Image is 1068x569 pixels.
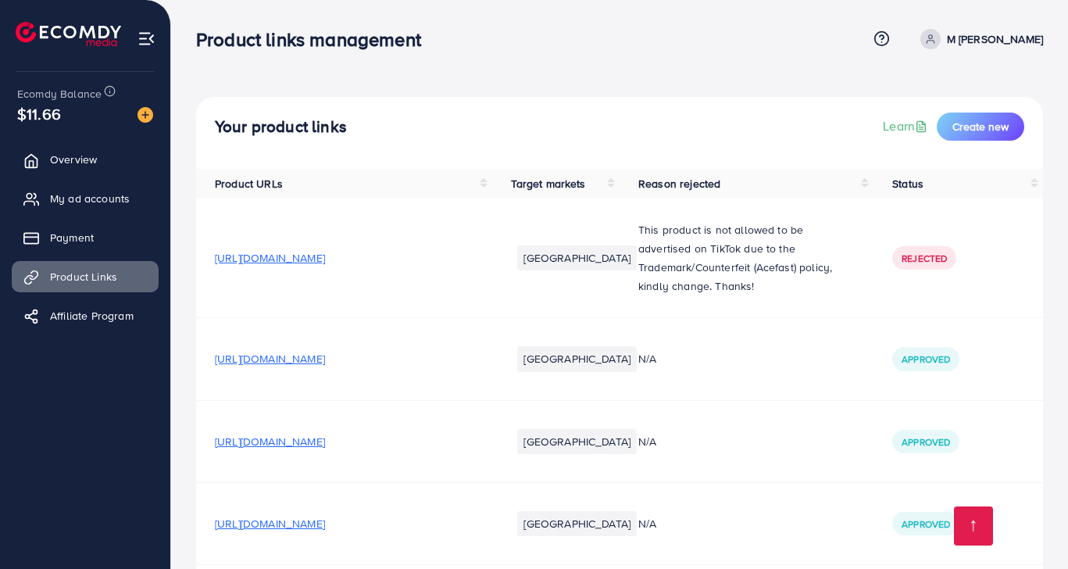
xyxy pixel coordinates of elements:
span: Target markets [511,176,585,191]
span: My ad accounts [50,191,130,206]
span: [URL][DOMAIN_NAME] [215,351,325,367]
p: This product is not allowed to be advertised on TikTok due to the Trademark/Counterfeit (Acefast)... [638,220,855,295]
span: [URL][DOMAIN_NAME] [215,434,325,449]
li: [GEOGRAPHIC_DATA] [517,511,637,536]
img: image [138,107,153,123]
span: N/A [638,434,656,449]
span: Reason rejected [638,176,720,191]
span: Approved [902,352,950,366]
p: M [PERSON_NAME] [947,30,1043,48]
span: Overview [50,152,97,167]
span: [URL][DOMAIN_NAME] [215,516,325,531]
a: Affiliate Program [12,300,159,331]
a: M [PERSON_NAME] [914,29,1043,49]
span: Payment [50,230,94,245]
span: Rejected [902,252,947,265]
span: N/A [638,351,656,367]
span: Approved [902,517,950,531]
img: menu [138,30,155,48]
li: [GEOGRAPHIC_DATA] [517,429,637,454]
img: logo [16,22,121,46]
button: Create new [937,113,1024,141]
a: Payment [12,222,159,253]
h3: Product links management [196,28,434,51]
h4: Your product links [215,117,347,137]
span: Approved [902,435,950,449]
a: Product Links [12,261,159,292]
li: [GEOGRAPHIC_DATA] [517,245,637,270]
li: [GEOGRAPHIC_DATA] [517,346,637,371]
span: Status [892,176,923,191]
a: My ad accounts [12,183,159,214]
span: Create new [952,119,1009,134]
span: N/A [638,516,656,531]
span: $11.66 [17,102,61,125]
span: Product URLs [215,176,283,191]
span: Affiliate Program [50,308,134,324]
span: Product Links [50,269,117,284]
a: Learn [883,117,930,135]
a: Overview [12,144,159,175]
span: [URL][DOMAIN_NAME] [215,250,325,266]
iframe: Chat [1002,499,1056,557]
span: Ecomdy Balance [17,86,102,102]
